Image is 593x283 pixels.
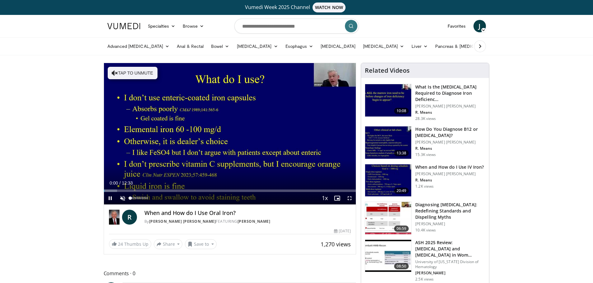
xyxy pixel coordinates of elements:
button: Enable picture-in-picture mode [331,192,343,204]
a: R [122,210,137,225]
a: [MEDICAL_DATA] [317,40,359,52]
a: Vumedi Week 2025 ChannelWATCH NOW [108,2,485,12]
p: R. Means [415,146,485,151]
button: Fullscreen [343,192,356,204]
h3: What Is the [MEDICAL_DATA] Required to Diagnose Iron Deficienc… [415,84,485,103]
p: R. Means [415,178,484,183]
button: Pause [104,192,116,204]
a: 24 Thumbs Up [109,239,151,249]
h3: How Do You Diagnose B12 or [MEDICAL_DATA]? [415,126,485,139]
video-js: Video Player [104,63,356,205]
p: University of [US_STATE] Division of Hematology [415,259,485,269]
a: Anal & Rectal [173,40,207,52]
a: Browse [179,20,208,32]
a: Favorites [444,20,470,32]
span: Comments 0 [104,269,356,277]
p: [PERSON_NAME] [PERSON_NAME] [415,104,485,109]
p: R. Means [415,110,485,115]
button: Unmute [116,192,129,204]
span: 06:59 [394,226,409,232]
img: dbfd5f25-7945-44a5-8d2f-245839b470de.150x105_q85_crop-smart_upscale.jpg [365,240,411,272]
p: 28.3K views [415,116,436,121]
img: f7929ac2-4813-417a-bcb3-dbabb01c513c.150x105_q85_crop-smart_upscale.jpg [365,202,411,234]
img: VuMedi Logo [107,23,140,29]
input: Search topics, interventions [234,19,359,34]
button: Share [154,239,183,249]
span: 0:00 [110,180,118,185]
div: By FEATURING [144,219,351,224]
a: [MEDICAL_DATA] [359,40,408,52]
span: 1,270 views [321,240,351,248]
a: [MEDICAL_DATA] [233,40,282,52]
img: 15adaf35-b496-4260-9f93-ea8e29d3ece7.150x105_q85_crop-smart_upscale.jpg [365,84,411,116]
a: Advanced [MEDICAL_DATA] [104,40,173,52]
p: 10.4K views [415,228,436,233]
button: Playback Rate [318,192,331,204]
a: 20:49 When and How do I Use IV Iron? [PERSON_NAME] [PERSON_NAME] R. Means 1.2K views [365,164,485,197]
img: Dr. Robert T. Means Jr. [109,210,120,225]
button: Tap to unmute [108,67,158,79]
p: [PERSON_NAME] [415,271,485,276]
img: 172d2151-0bab-4046-8dbc-7c25e5ef1d9f.150x105_q85_crop-smart_upscale.jpg [365,126,411,159]
span: 20:49 [394,188,409,194]
img: 210b7036-983c-4937-bd73-ab58786e5846.150x105_q85_crop-smart_upscale.jpg [365,164,411,197]
a: [PERSON_NAME] [PERSON_NAME] [149,219,216,224]
span: 13:38 [394,150,409,156]
p: [PERSON_NAME] [415,221,485,226]
a: Esophagus [282,40,317,52]
p: 1.2K views [415,184,434,189]
a: Bowel [207,40,233,52]
a: 13:38 How Do You Diagnose B12 or [MEDICAL_DATA]? [PERSON_NAME] [PERSON_NAME] R. Means 15.3K views [365,126,485,159]
h3: Diagnosing [MEDICAL_DATA]: Redefining Standards and Dispelling Myths [415,202,485,220]
h4: When and How do I Use Oral Iron? [144,210,351,217]
span: 08:50 [394,263,409,269]
p: 15.3K views [415,152,436,157]
p: [PERSON_NAME] [PERSON_NAME] [415,140,485,145]
span: 10:08 [394,108,409,114]
div: Volume Level [130,197,148,199]
div: Progress Bar [104,189,356,192]
a: J [473,20,486,32]
h4: Related Videos [365,67,410,74]
a: 10:08 What Is the [MEDICAL_DATA] Required to Diagnose Iron Deficienc… [PERSON_NAME] [PERSON_NAME]... [365,84,485,121]
p: [PERSON_NAME] [PERSON_NAME] [415,171,484,176]
a: 08:50 ASH 2025 Review: [MEDICAL_DATA] and [MEDICAL_DATA] in Wom… University of [US_STATE] Divisio... [365,240,485,282]
h3: ASH 2025 Review: [MEDICAL_DATA] and [MEDICAL_DATA] in Wom… [415,240,485,258]
h3: When and How do I Use IV Iron? [415,164,484,170]
span: 12:33 [122,180,133,185]
a: [PERSON_NAME] [238,219,271,224]
a: 06:59 Diagnosing [MEDICAL_DATA]: Redefining Standards and Dispelling Myths [PERSON_NAME] 10.4K views [365,202,485,235]
p: 2.5K views [415,277,434,282]
span: / [120,180,121,185]
a: Specialties [144,20,179,32]
button: Save to [185,239,217,249]
a: Liver [408,40,431,52]
a: Pancreas & [MEDICAL_DATA] [431,40,504,52]
span: 24 [118,241,123,247]
span: WATCH NOW [313,2,346,12]
div: [DATE] [334,228,351,234]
